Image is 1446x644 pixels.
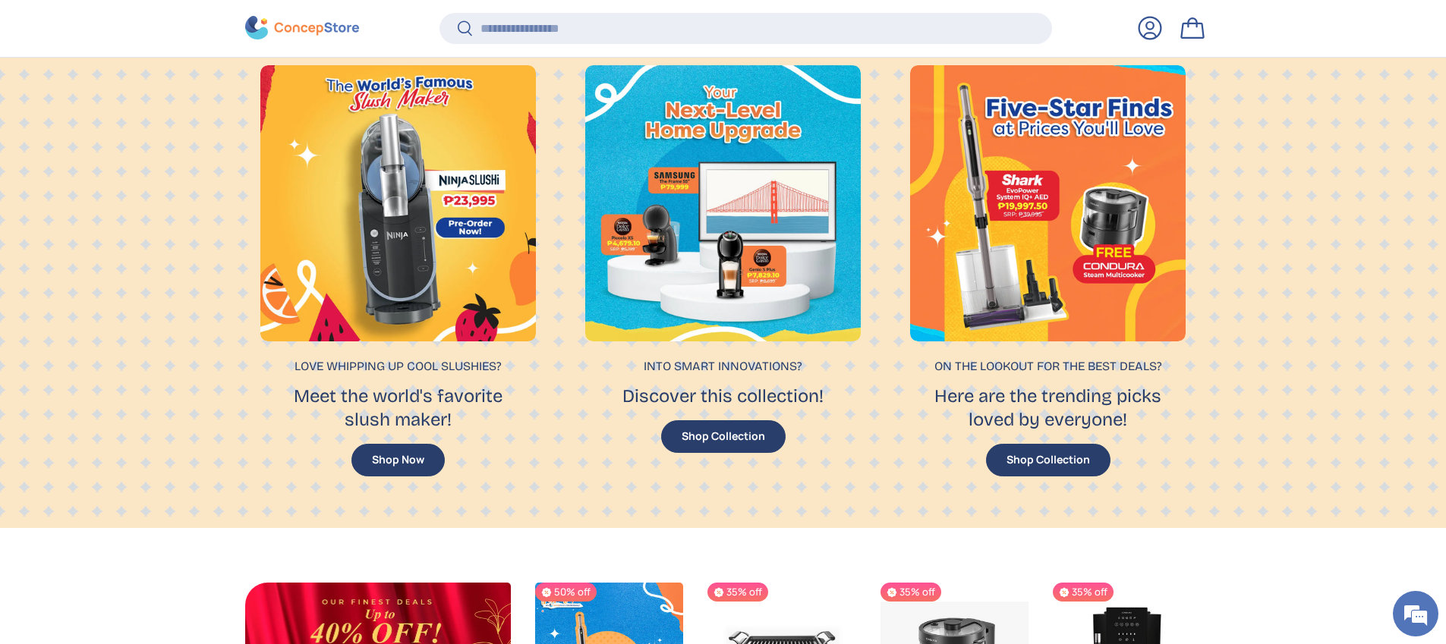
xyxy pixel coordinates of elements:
[245,17,359,40] img: ConcepStore
[351,444,445,476] button: Shop Now
[590,385,857,408] p: Discover this collection!
[915,357,1182,375] p: On the lookout for the best deals?
[265,385,532,432] p: Meet the world's favorite slush maker!
[986,444,1110,476] button: Shop Collection
[915,385,1182,432] p: Here are the trending picks loved by everyone!
[245,50,552,496] a: Love whipping up cool slushies?Meet the world's favorite slush maker! Shop Now
[570,50,877,496] a: Into smart innovations?Discover this collection! Shop Collection
[535,583,597,602] span: 50% off
[265,357,532,375] p: Love whipping up cool slushies?
[895,50,1202,496] a: On the lookout for the best deals?Here are the trending picks loved by everyone! Shop Collection
[881,583,941,602] span: 35% off
[590,357,857,375] p: Into smart innovations?
[707,583,768,602] span: 35% off
[661,420,786,453] button: Shop Collection
[1053,583,1114,602] span: 35% off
